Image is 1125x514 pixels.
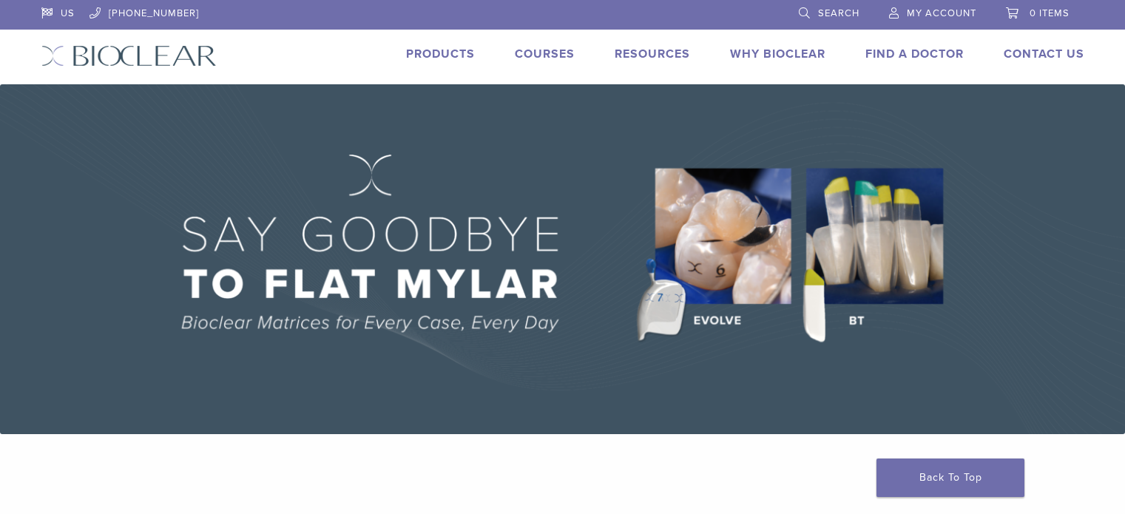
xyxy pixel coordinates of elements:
a: Contact Us [1004,47,1084,61]
a: Back To Top [876,459,1024,497]
a: Resources [615,47,690,61]
span: 0 items [1030,7,1070,19]
a: Why Bioclear [730,47,825,61]
span: My Account [907,7,976,19]
a: Courses [515,47,575,61]
a: Products [406,47,475,61]
span: Search [818,7,859,19]
a: Find A Doctor [865,47,964,61]
img: Bioclear [41,45,217,67]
